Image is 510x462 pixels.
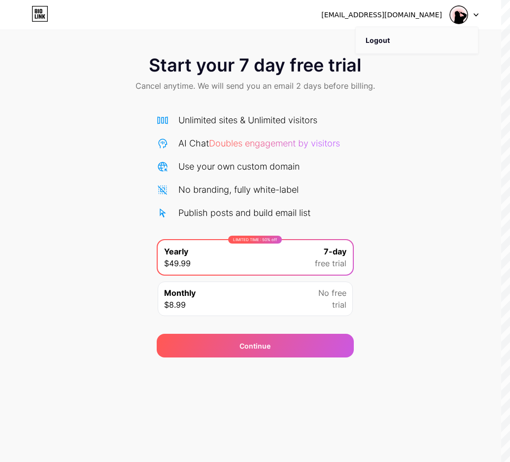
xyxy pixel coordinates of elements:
[332,299,346,311] span: trial
[209,138,340,148] span: Doubles engagement by visitors
[164,246,188,257] span: Yearly
[449,5,468,24] img: cs08 paitoangka
[178,160,300,173] div: Use your own custom domain
[178,113,317,127] div: Unlimited sites & Unlimited visitors
[164,299,186,311] span: $8.99
[136,80,375,92] span: Cancel anytime. We will send you an email 2 days before billing.
[178,183,299,196] div: No branding, fully white-label
[315,257,346,269] span: free trial
[318,287,346,299] span: No free
[178,137,340,150] div: AI Chat
[164,287,196,299] span: Monthly
[239,341,271,351] span: Continue
[178,206,310,219] div: Publish posts and build email list
[149,55,361,75] span: Start your 7 day free trial
[321,10,442,20] div: [EMAIL_ADDRESS][DOMAIN_NAME]
[228,236,282,244] div: LIMITED TIME : 50% off
[164,257,191,269] span: $49.99
[356,27,478,54] li: Logout
[324,246,346,257] span: 7-day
